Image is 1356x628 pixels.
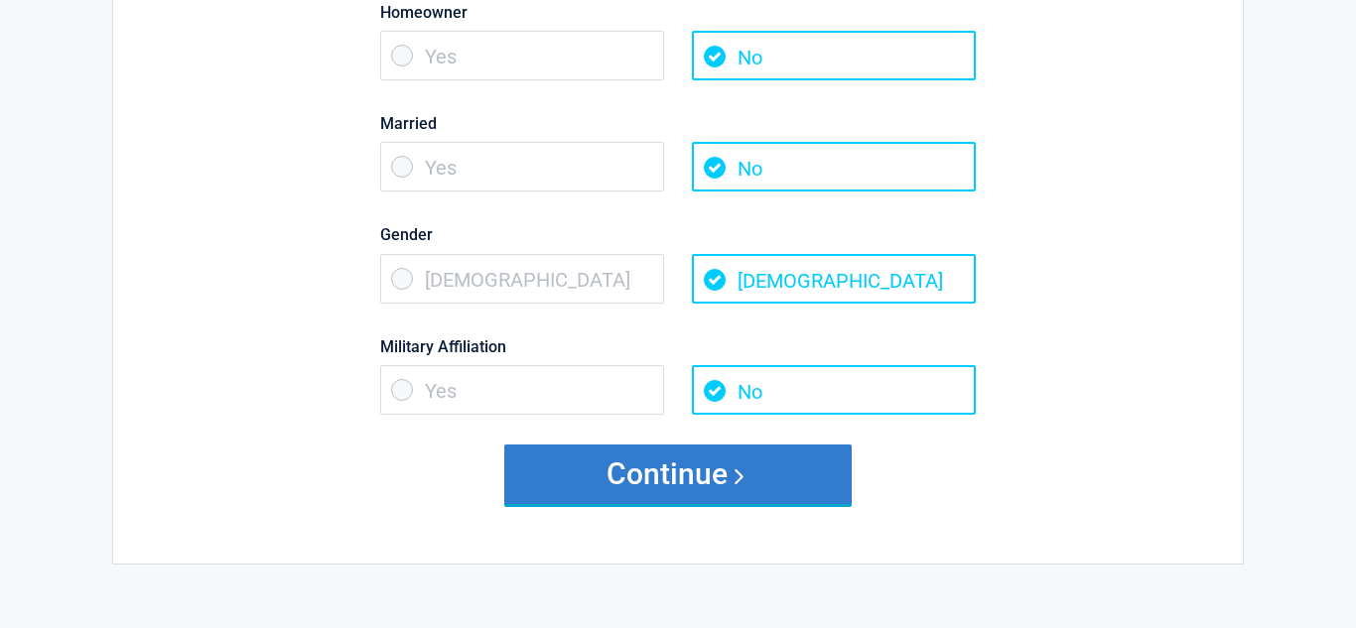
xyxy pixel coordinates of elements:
span: [DEMOGRAPHIC_DATA] [692,254,976,304]
span: Yes [380,31,664,80]
span: No [692,31,976,80]
label: Married [380,110,976,137]
span: Yes [380,365,664,415]
span: [DEMOGRAPHIC_DATA] [380,254,664,304]
span: Yes [380,142,664,191]
label: Military Affiliation [380,333,976,360]
label: Gender [380,221,976,248]
span: No [692,142,976,191]
button: Continue [504,444,852,504]
span: No [692,365,976,415]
